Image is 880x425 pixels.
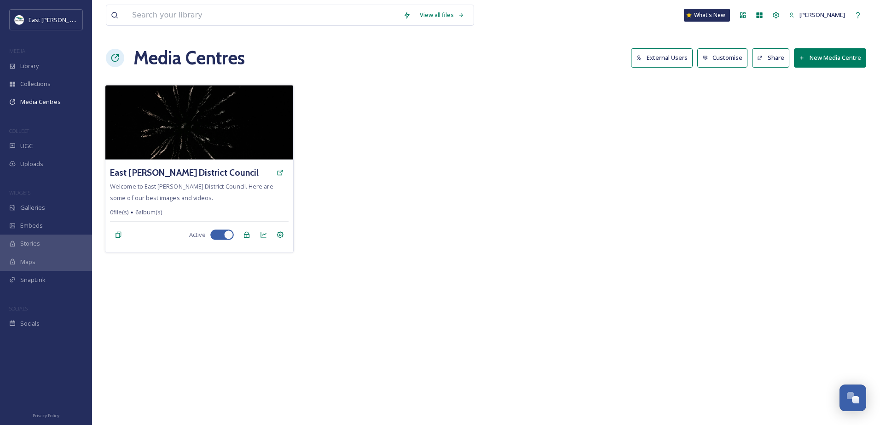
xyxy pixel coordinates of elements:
a: East [PERSON_NAME] District Council [110,166,259,179]
span: Media Centres [20,98,61,106]
span: Collections [20,80,51,88]
span: UGC [20,142,33,150]
span: Privacy Policy [33,413,59,419]
span: Library [20,62,39,70]
button: New Media Centre [794,48,866,67]
a: What's New [684,9,730,22]
img: celebrations-1.jpg [105,85,293,160]
span: Uploads [20,160,43,168]
span: East [PERSON_NAME] District Council [29,15,129,24]
span: Socials [20,319,40,328]
a: View all files [415,6,469,24]
span: [PERSON_NAME] [799,11,845,19]
span: SnapLink [20,276,46,284]
span: Stories [20,239,40,248]
input: Search your library [127,5,399,25]
span: Welcome to East [PERSON_NAME] District Council. Here are some of our best images and videos. [110,182,273,201]
button: Customise [697,48,748,67]
img: download%20%283%29.jpeg [15,15,24,24]
a: Privacy Policy [33,409,59,420]
h1: Media Centres [133,44,245,72]
span: Embeds [20,221,43,230]
a: [PERSON_NAME] [784,6,850,24]
button: Share [752,48,789,67]
button: External Users [631,48,693,67]
button: Open Chat [839,385,866,411]
span: Maps [20,258,35,266]
span: Galleries [20,203,45,212]
span: MEDIA [9,47,25,54]
span: 0 file(s) [110,208,128,217]
a: Customise [697,48,753,67]
span: 6 album(s) [135,208,162,217]
span: Active [189,230,205,239]
a: External Users [631,48,697,67]
span: WIDGETS [9,189,30,196]
span: COLLECT [9,127,29,134]
span: SOCIALS [9,305,28,312]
